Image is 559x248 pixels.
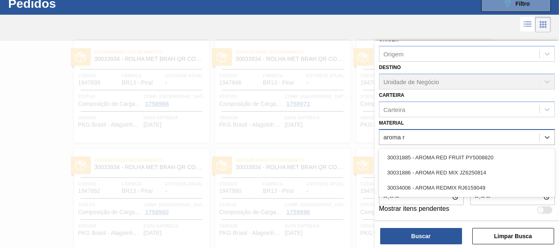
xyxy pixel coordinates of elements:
[379,180,555,195] div: 30034006 - AROMA REDMIX RJ6159049
[379,65,401,70] label: Destino
[516,0,530,7] span: Filtro
[379,150,555,165] div: 30031885 - AROMA RED FRUIT PY5008820
[379,165,555,180] div: 30031886 - AROMA RED MIX JZ6250814
[520,17,535,32] div: Visão em Lista
[379,205,449,215] label: Mostrar itens pendentes
[383,106,405,113] div: Carteira
[379,92,404,98] label: Carteira
[68,40,209,143] a: statusAguardando Faturamento30033934 - ROLHA MET BRAH QR CODE 021CX105Código1947839FábricaBR13 - ...
[209,40,350,143] a: statusAguardando Faturamento30033934 - ROLHA MET BRAH QR CODE 021CX105Código1947846FábricaBR13 - ...
[535,17,551,32] div: Visão em Cards
[350,40,491,143] a: statusAguardando Faturamento30033934 - ROLHA MET BRAH QR CODE 021CX105Código1947855FábricaBR13 - ...
[383,51,403,58] div: Origem
[379,120,404,126] label: Material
